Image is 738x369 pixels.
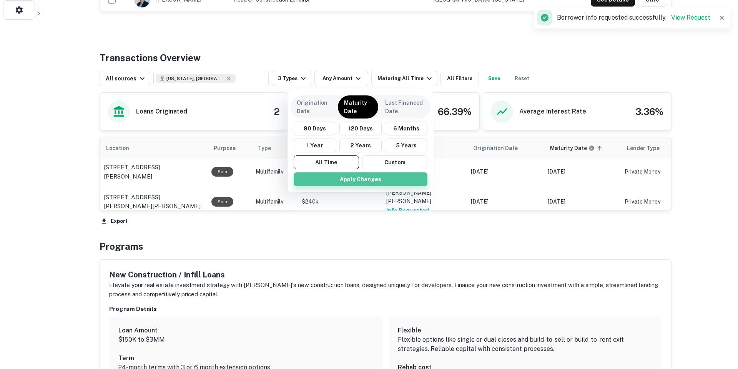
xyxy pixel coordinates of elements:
a: View Request [671,14,710,21]
button: 6 Months [385,122,427,135]
iframe: Chat Widget [700,307,738,344]
button: 1 Year [294,139,336,152]
p: Last Financed Date [385,99,424,115]
button: 90 Days [294,122,336,135]
button: 2 Years [339,139,382,152]
button: 120 Days [339,122,382,135]
p: Origination Date [297,99,331,115]
p: Borrower info requested successfully. [557,13,710,22]
button: Custom [362,155,427,169]
p: Maturity Date [344,99,372,115]
button: Apply Changes [294,172,427,186]
button: All Time [294,155,359,169]
button: 5 Years [385,139,427,152]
